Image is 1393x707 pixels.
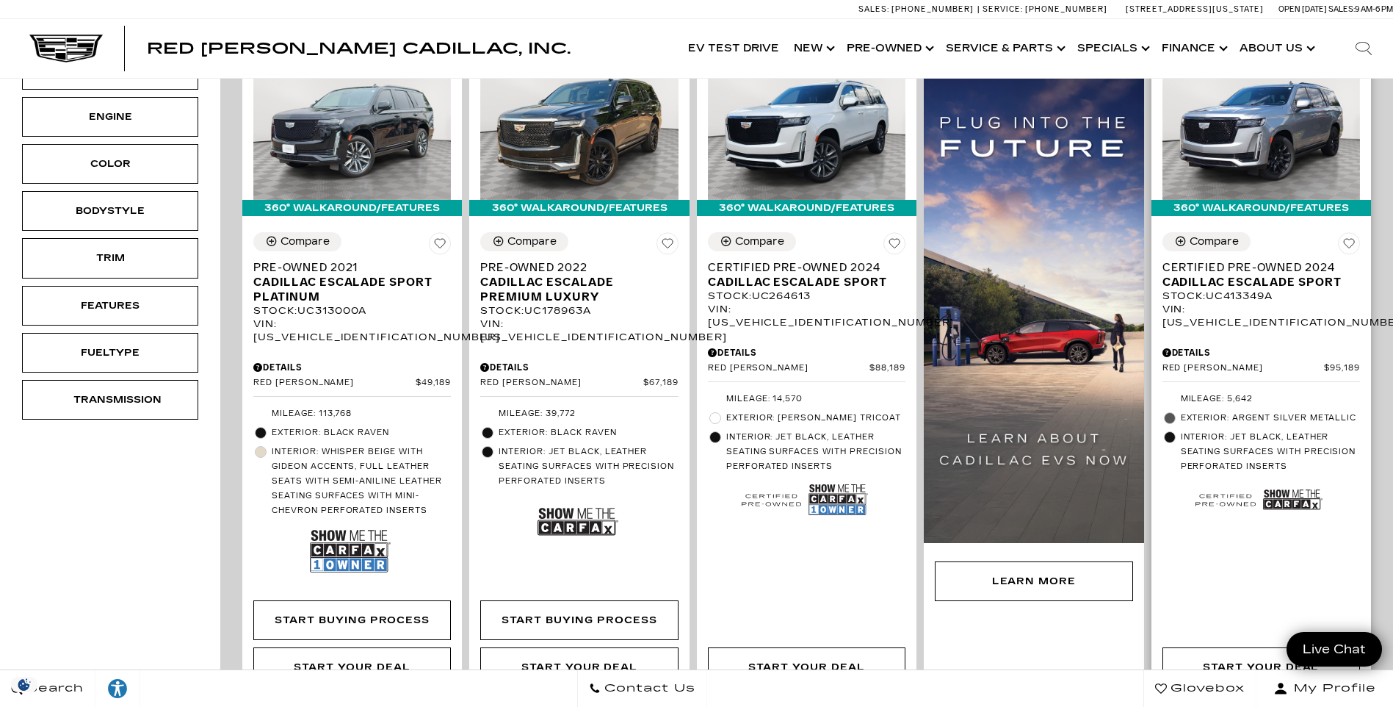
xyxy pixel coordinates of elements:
[1167,678,1245,699] span: Glovebox
[708,260,905,290] a: Certified Pre-Owned 2024Cadillac Escalade Sport
[253,361,451,374] div: Pricing Details - Pre-Owned 2021 Cadillac Escalade Sport Platinum
[656,232,679,260] button: Save Vehicle
[7,677,41,692] img: Opt-Out Icon
[73,392,147,408] div: Transmission
[708,51,905,200] img: 2024 Cadillac Escalade Sport
[977,5,1111,13] a: Service: [PHONE_NUMBER]
[869,363,905,374] span: $88,189
[480,232,568,251] button: Compare Vehicle
[73,109,147,125] div: Engine
[29,35,103,62] a: Cadillac Dark Logo with Cadillac White Text
[1288,678,1376,699] span: My Profile
[310,524,391,578] img: Show Me the CARFAX 1-Owner Badge
[708,275,894,290] span: Cadillac Escalade Sport
[1162,275,1349,290] span: Cadillac Escalade Sport
[480,304,678,317] div: Stock : UC178963A
[1355,4,1393,14] span: 9 AM-6 PM
[538,495,618,548] img: Show Me the CARFAX Badge
[1162,260,1360,290] a: Certified Pre-Owned 2024Cadillac Escalade Sport
[22,97,198,137] div: EngineEngine
[253,600,451,640] div: Start Buying Process
[73,203,147,219] div: Bodystyle
[697,200,916,216] div: 360° WalkAround/Features
[708,290,905,303] div: Stock : UC264613
[1025,4,1107,14] span: [PHONE_NUMBER]
[281,235,330,248] div: Compare
[992,573,1077,589] div: Learn More
[1295,641,1373,658] span: Live Chat
[839,19,938,78] a: Pre-Owned
[1162,303,1360,329] div: VIN: [US_VEHICLE_IDENTIFICATION_NUMBER]
[1287,632,1382,667] a: Live Chat
[1338,232,1360,260] button: Save Vehicle
[147,40,571,57] span: Red [PERSON_NAME] Cadillac, Inc.
[1162,232,1251,251] button: Compare Vehicle
[891,4,974,14] span: [PHONE_NUMBER]
[643,378,679,389] span: $67,189
[1162,363,1325,374] span: Red [PERSON_NAME]
[480,260,667,275] span: Pre-Owned 2022
[253,404,451,423] li: Mileage: 113,768
[1162,390,1360,409] li: Mileage: 5,642
[499,426,678,440] span: Exterior: Black Raven
[1256,670,1393,707] button: Open user profile menu
[275,612,430,628] div: Start Buying Process
[22,144,198,184] div: ColorColor
[708,260,894,275] span: Certified Pre-Owned 2024
[507,235,557,248] div: Compare
[253,260,451,304] a: Pre-Owned 2021Cadillac Escalade Sport Platinum
[1151,200,1371,216] div: 360° WalkAround/Features
[708,363,870,374] span: Red [PERSON_NAME]
[242,200,462,216] div: 360° WalkAround/Features
[502,612,656,628] div: Start Buying Process
[681,19,786,78] a: EV Test Drive
[22,238,198,278] div: TrimTrim
[147,41,571,56] a: Red [PERSON_NAME] Cadillac, Inc.
[1162,260,1349,275] span: Certified Pre-Owned 2024
[1070,19,1154,78] a: Specials
[95,670,140,707] a: Explore your accessibility options
[708,346,905,359] div: Pricing Details - Certified Pre-Owned 2024 Cadillac Escalade Sport
[480,600,678,640] div: Start Buying Process
[272,445,451,518] span: Interior: Whisper Beige with Gideon accents, Full leather seats with semi-aniline leather seating...
[499,445,678,489] span: Interior: Jet Black, Leather seating surfaces with precision perforated inserts
[708,232,796,251] button: Compare Vehicle
[73,345,147,361] div: Fueltype
[469,200,689,216] div: 360° WalkAround/Features
[735,235,784,248] div: Compare
[253,378,451,389] a: Red [PERSON_NAME] $49,189
[1162,290,1360,303] div: Stock : UC413349A
[521,659,637,675] div: Start Your Deal
[253,378,416,389] span: Red [PERSON_NAME]
[858,5,977,13] a: Sales: [PHONE_NUMBER]
[429,232,451,260] button: Save Vehicle
[1203,659,1319,675] div: Start Your Deal
[95,678,140,700] div: Explore your accessibility options
[22,286,198,326] div: FeaturesFeatures
[416,378,452,389] span: $49,189
[1195,486,1255,514] img: Cadillac Certified Used Vehicle
[1190,235,1239,248] div: Compare
[1181,430,1360,474] span: Interior: Jet Black, Leather seating surfaces with precision perforated inserts
[480,378,643,389] span: Red [PERSON_NAME]
[1162,363,1360,374] a: Red [PERSON_NAME] $95,189
[708,363,905,374] a: Red [PERSON_NAME] $88,189
[883,232,905,260] button: Save Vehicle
[1162,647,1360,687] div: Start Your Deal
[253,317,451,344] div: VIN: [US_VEHICLE_IDENTIFICATION_NUMBER]
[983,4,1023,14] span: Service:
[480,317,678,344] div: VIN: [US_VEHICLE_IDENTIFICATION_NUMBER]
[294,659,410,675] div: Start Your Deal
[22,380,198,420] div: TransmissionTransmission
[480,275,667,304] span: Cadillac Escalade Premium Luxury
[708,303,905,329] div: VIN: [US_VEHICLE_IDENTIFICATION_NUMBER]
[1263,480,1323,520] img: Show Me the CARFAX Badge
[23,678,84,699] span: Search
[253,275,440,304] span: Cadillac Escalade Sport Platinum
[253,51,451,200] img: 2021 Cadillac Escalade Sport Platinum
[742,486,801,514] img: Cadillac Certified Used Vehicle
[808,480,868,520] img: Show Me the CARFAX 1-Owner Badge
[253,260,440,275] span: Pre-Owned 2021
[73,298,147,314] div: Features
[253,647,451,687] div: Start Your Deal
